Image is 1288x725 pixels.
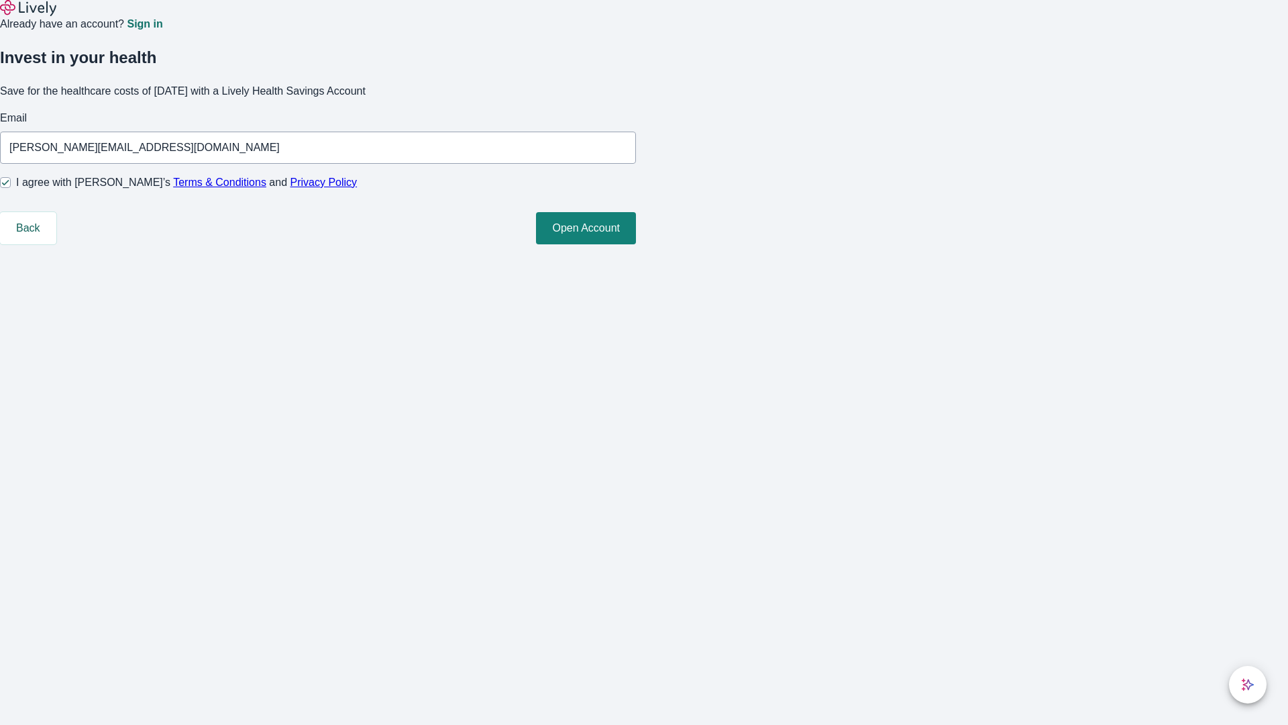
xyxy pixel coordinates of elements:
a: Terms & Conditions [173,177,266,188]
svg: Lively AI Assistant [1241,678,1254,691]
span: I agree with [PERSON_NAME]’s and [16,175,357,191]
button: chat [1229,666,1267,704]
a: Sign in [127,19,162,30]
a: Privacy Policy [290,177,358,188]
button: Open Account [536,212,636,244]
